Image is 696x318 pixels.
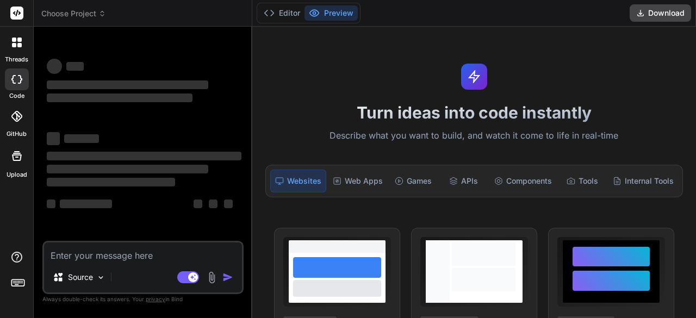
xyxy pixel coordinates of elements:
div: Components [490,170,556,192]
span: ‌ [66,62,84,71]
div: Games [389,170,437,192]
div: Internal Tools [608,170,678,192]
label: threads [5,55,28,64]
label: code [9,91,24,101]
span: Choose Project [41,8,106,19]
div: Web Apps [328,170,387,192]
span: ‌ [47,152,241,160]
span: ‌ [60,199,112,208]
span: privacy [146,296,165,302]
div: APIs [439,170,487,192]
label: GitHub [7,129,27,139]
span: ‌ [64,134,99,143]
span: ‌ [47,165,208,173]
span: ‌ [194,199,202,208]
button: Preview [304,5,358,21]
button: Editor [259,5,304,21]
div: Websites [270,170,326,192]
label: Upload [7,170,27,179]
h1: Turn ideas into code instantly [259,103,689,122]
p: Source [68,272,93,283]
img: Pick Models [96,273,105,282]
span: ‌ [209,199,217,208]
p: Describe what you want to build, and watch it come to life in real-time [259,129,689,143]
div: Tools [558,170,606,192]
span: ‌ [47,199,55,208]
img: attachment [206,271,218,284]
span: ‌ [47,132,60,145]
p: Always double-check its answers. Your in Bind [42,294,244,304]
span: ‌ [47,80,208,89]
button: Download [630,4,691,22]
span: ‌ [47,93,192,102]
span: ‌ [224,199,233,208]
span: ‌ [47,59,62,74]
span: ‌ [47,178,175,186]
img: icon [222,272,233,283]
